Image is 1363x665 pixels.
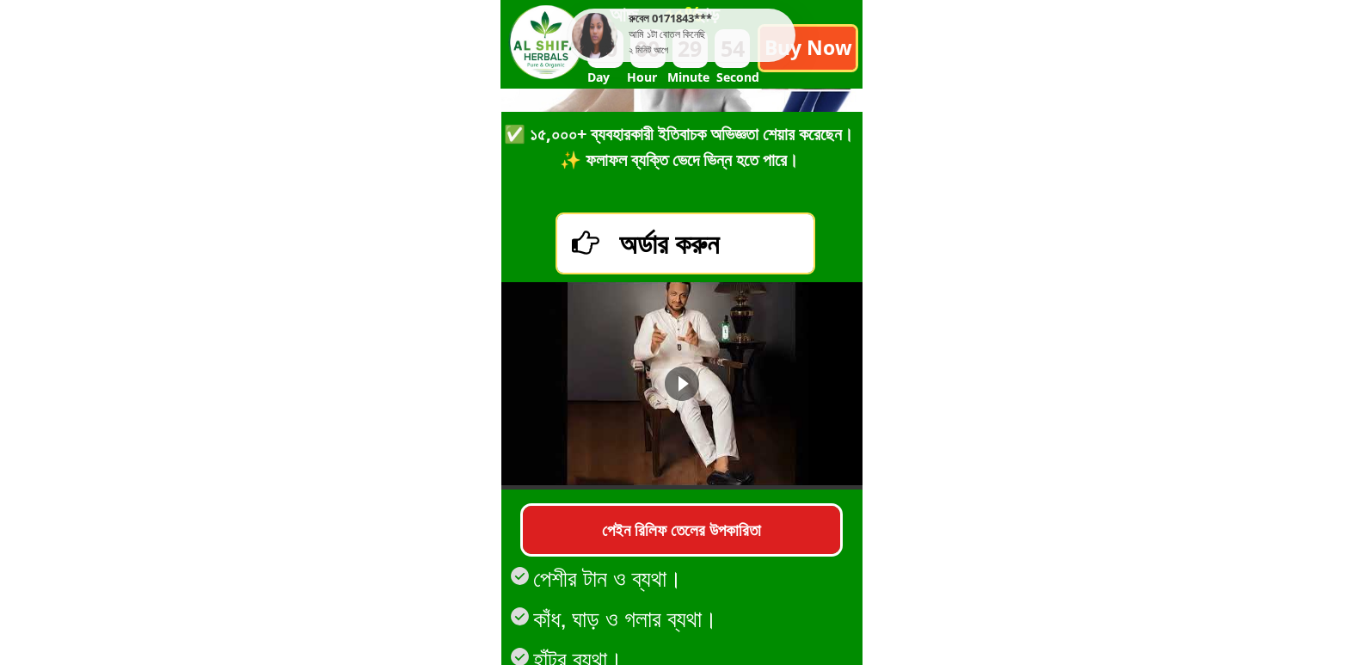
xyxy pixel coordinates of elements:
div: আমি ১টা বোতল কিনেছি [629,28,791,42]
iframe: Shakib Al Hasan | "Al Shifa Herbal Oil দিয়ে কিছুই অসম্ভব নয়।"Hỏi ChatGPT [501,282,863,485]
p: Buy Now [760,27,856,70]
div: ২ মিনিট আগে [629,42,668,58]
li: কাঁধ, ঘাড় ও গলার ব্যথা। [509,600,853,641]
div: অর্ডার করুন [619,223,969,264]
p: পেইন রিলিফ তেলের উপকারিতা [523,506,840,554]
h3: Day Hour Minute Second [587,68,825,87]
div: ✅ ১৫,০০০+ ব্যবহারকারী ইতিবাচক অভিজ্ঞতা শেয়ার করেছেন। ✨ ফলাফল ব্যক্তি ভেদে ভিন্ন হতে পারে। [504,121,854,173]
div: রুবেল 0171843*** [629,13,791,28]
li: পেশীর টান ও ব্যথা। [509,560,853,600]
